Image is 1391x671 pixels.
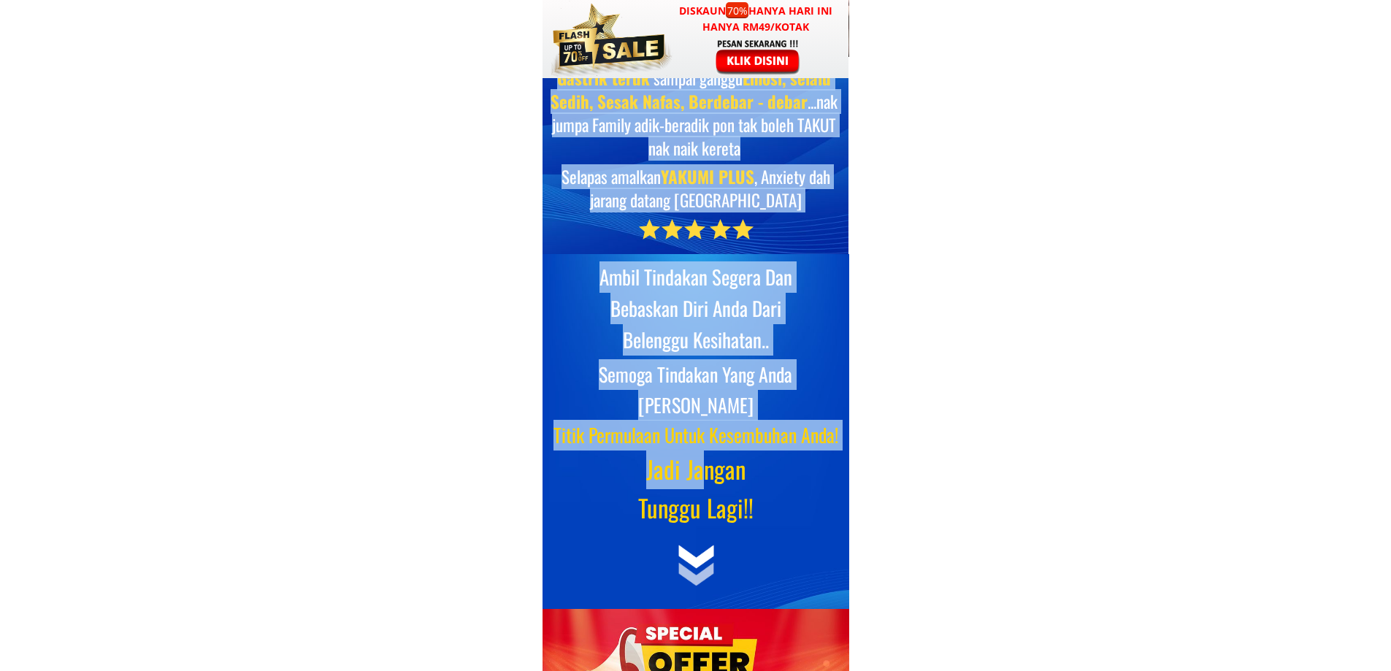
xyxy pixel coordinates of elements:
[679,4,726,18] font: Diskaun
[748,4,832,18] font: hanya hari ini
[551,66,831,114] font: Emosi, selalu Sedih, Sesak Nafas, Berdebar - debar
[727,4,748,18] font: 70%
[610,294,781,323] font: Bebaskan Diri Anda Dari
[638,391,754,419] font: [PERSON_NAME]
[599,360,792,388] font: Semoga Tindakan Yang Anda
[638,490,754,526] font: Tunggu Lagi!!
[754,164,830,189] font: , Anxiety dah
[553,421,838,449] font: Titik Permulaan Untuk Kesembuhan Anda!
[552,89,838,161] font: ...nak jumpa Family adik-beradik pon tak boleh TAKUT nak naik kereta
[661,164,754,189] font: YAKUMI PLUS
[557,66,650,91] font: Gastrik teruk
[590,188,802,212] font: jarang datang [GEOGRAPHIC_DATA]
[623,325,769,354] font: Belenggu Kesihatan..
[562,164,661,189] font: Selapas amalkan
[702,20,809,34] font: hanya RM49/kotak
[654,66,743,91] font: sampai ganggu
[646,451,746,487] font: Jadi Jangan
[599,262,792,291] font: Ambil Tindakan Segera Dan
